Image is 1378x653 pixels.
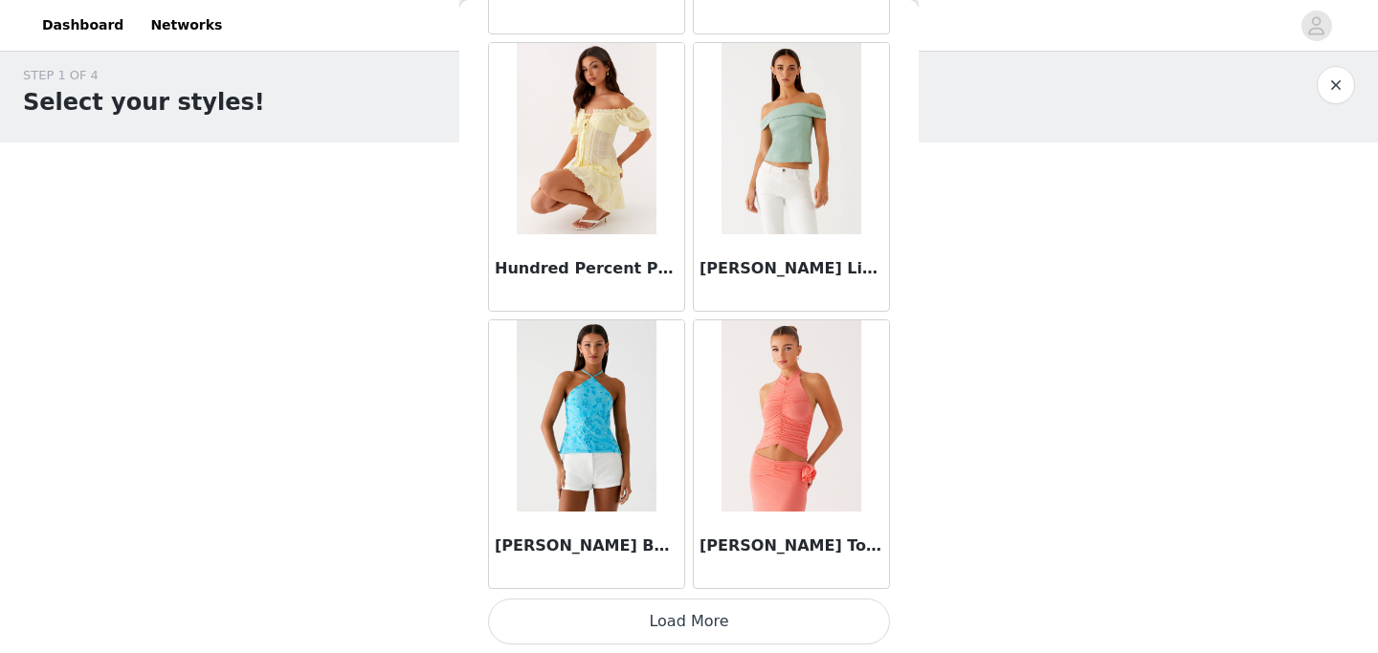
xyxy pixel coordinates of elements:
[139,4,233,47] a: Networks
[517,320,656,512] img: Janelle Beaded Halter Top - Blue
[23,85,265,120] h1: Select your styles!
[1307,11,1325,41] div: avatar
[517,43,656,234] img: Hundred Percent Puff Sleeve Top - Yellow
[722,320,860,512] img: Jayce Halter Top - Salmon
[700,534,883,557] h3: [PERSON_NAME] Top - Salmon
[700,257,883,280] h3: [PERSON_NAME] Linen Top - Sage
[722,43,860,234] img: Jairo Linen Top - Sage
[495,257,678,280] h3: Hundred Percent Puff Sleeve Top - Yellow
[31,4,135,47] a: Dashboard
[488,599,890,644] button: Load More
[495,534,678,557] h3: [PERSON_NAME] Beaded Halter Top - Blue
[23,66,265,85] div: STEP 1 OF 4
